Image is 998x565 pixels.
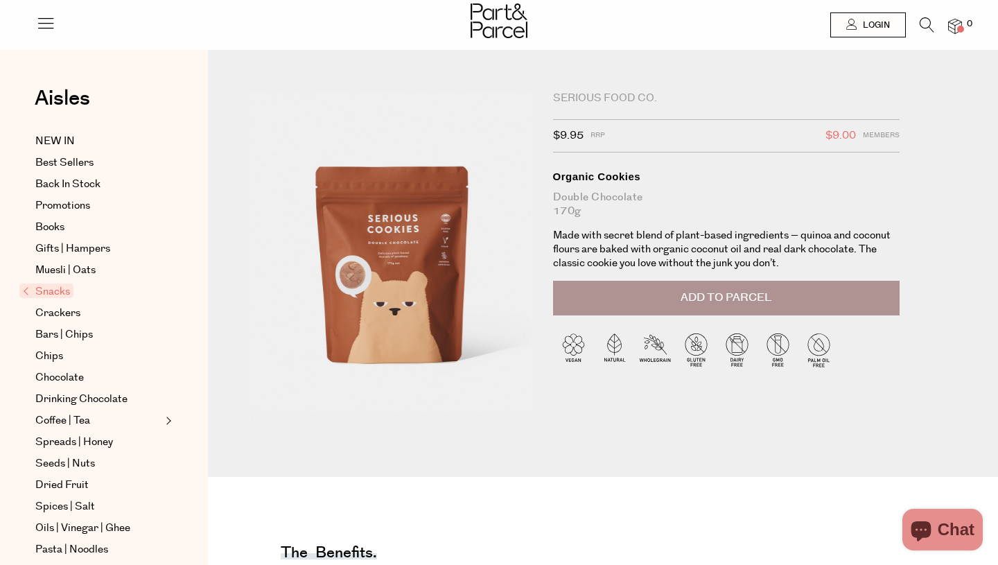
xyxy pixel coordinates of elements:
img: P_P-ICONS-Live_Bec_V11_Dairy_Free.svg [717,329,758,370]
span: Login [859,19,890,31]
img: P_P-ICONS-Live_Bec_V11_Vegan.svg [553,329,594,370]
span: Chocolate [35,370,84,386]
div: Double Chocolate 170g [553,191,900,218]
inbox-online-store-chat: Shopify online store chat [898,509,987,554]
span: Books [35,219,64,236]
span: Best Sellers [35,155,94,171]
span: Spreads | Honey [35,434,113,451]
a: Seeds | Nuts [35,455,161,472]
div: Organic Cookies [553,170,900,184]
span: Promotions [35,198,90,214]
a: Muesli | Oats [35,262,161,279]
h4: The benefits. [281,550,377,559]
span: Gifts | Hampers [35,241,110,257]
span: Bars | Chips [35,327,93,343]
a: Promotions [35,198,161,214]
a: Chips [35,348,161,365]
span: Seeds | Nuts [35,455,95,472]
img: P_P-ICONS-Live_Bec_V11_Gluten_Free.svg [676,329,717,370]
span: RRP [590,127,605,145]
a: Coffee | Tea [35,412,161,429]
a: 0 [948,19,962,33]
a: Login [830,12,906,37]
span: $9.00 [825,127,856,145]
button: Expand/Collapse Coffee | Tea [162,412,172,429]
span: Spices | Salt [35,498,95,515]
a: Best Sellers [35,155,161,171]
span: Coffee | Tea [35,412,90,429]
span: Add to Parcel [681,290,771,306]
img: P_P-ICONS-Live_Bec_V11_Natural.svg [594,329,635,370]
div: Serious Food Co. [553,92,900,105]
span: Muesli | Oats [35,262,96,279]
span: Aisles [35,83,90,114]
a: Aisles [35,88,90,123]
button: Add to Parcel [553,281,900,315]
a: Dried Fruit [35,477,161,494]
p: Made with secret blend of plant-based ingredients – quinoa and coconut flours are baked with orga... [553,229,900,270]
span: NEW IN [35,133,75,150]
a: Drinking Chocolate [35,391,161,408]
span: Snacks [19,284,73,298]
img: P_P-ICONS-Live_Bec_V11_Wholegrain.svg [635,329,676,370]
a: Spreads | Honey [35,434,161,451]
span: Chips [35,348,63,365]
span: Oils | Vinegar | Ghee [35,520,130,537]
a: NEW IN [35,133,161,150]
span: Crackers [35,305,80,322]
a: Pasta | Noodles [35,541,161,558]
a: Back In Stock [35,176,161,193]
a: Books [35,219,161,236]
span: Back In Stock [35,176,100,193]
a: Chocolate [35,370,161,386]
a: Gifts | Hampers [35,241,161,257]
img: P_P-ICONS-Live_Bec_V11_GMO_Free.svg [758,329,798,370]
span: 0 [963,18,976,31]
a: Snacks [23,284,161,300]
span: Drinking Chocolate [35,391,128,408]
img: Part&Parcel [471,3,527,38]
img: P_P-ICONS-Live_Bec_V11_Palm_Oil_Free.svg [798,329,839,370]
span: Members [863,127,900,145]
a: Crackers [35,305,161,322]
a: Spices | Salt [35,498,161,515]
img: Organic Cookies [249,92,532,425]
a: Bars | Chips [35,327,161,343]
span: $9.95 [553,127,584,145]
a: Oils | Vinegar | Ghee [35,520,161,537]
span: Dried Fruit [35,477,89,494]
span: Pasta | Noodles [35,541,108,558]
